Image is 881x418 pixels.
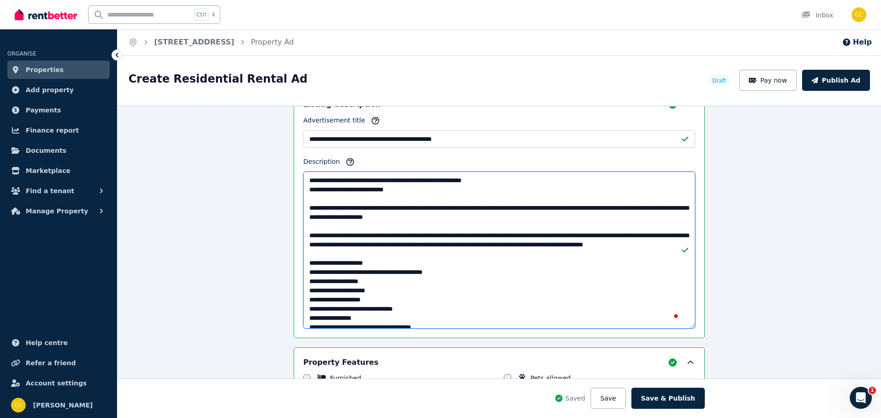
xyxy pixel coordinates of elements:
button: Save & Publish [631,388,705,409]
span: Refer a friend [26,357,76,368]
img: RentBetter [15,8,77,22]
a: Refer a friend [7,354,110,372]
span: Account settings [26,378,87,389]
a: [STREET_ADDRESS] [154,38,234,46]
span: Marketplace [26,165,70,176]
span: Properties [26,64,64,75]
img: Charles Chaaya [11,398,26,412]
div: Inbox [801,11,833,20]
a: Properties [7,61,110,79]
a: Add property [7,81,110,99]
button: Publish Ad [802,70,870,91]
nav: Breadcrumb [117,29,305,55]
button: Manage Property [7,202,110,220]
span: Help centre [26,337,68,348]
span: Manage Property [26,206,88,217]
button: Find a tenant [7,182,110,200]
a: Account settings [7,374,110,392]
label: Description [303,157,340,170]
label: Advertisement title [303,116,365,128]
a: Finance report [7,121,110,139]
iframe: Intercom live chat [850,387,872,409]
label: Pets allowed [530,373,571,383]
span: Ctrl [194,9,208,21]
span: 1 [869,387,876,394]
span: Documents [26,145,67,156]
h5: Property Features [303,357,379,368]
span: k [212,11,215,18]
label: Furnished [330,373,361,383]
span: Add property [26,84,74,95]
textarea: To enrich screen reader interactions, please activate Accessibility in Grammarly extension settings [303,172,695,329]
span: ORGANISE [7,50,36,57]
span: [PERSON_NAME] [33,400,93,411]
a: Payments [7,101,110,119]
span: Find a tenant [26,185,74,196]
img: Charles Chaaya [852,7,866,22]
button: Pay now [739,70,797,91]
a: Help centre [7,334,110,352]
a: Documents [7,141,110,160]
span: Payments [26,105,61,116]
a: Property Ad [251,38,294,46]
span: Saved [565,394,585,403]
span: Finance report [26,125,79,136]
button: Save [591,388,625,409]
span: Draft [712,77,726,84]
h1: Create Residential Rental Ad [128,72,307,86]
button: Help [842,37,872,48]
a: Marketplace [7,162,110,180]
